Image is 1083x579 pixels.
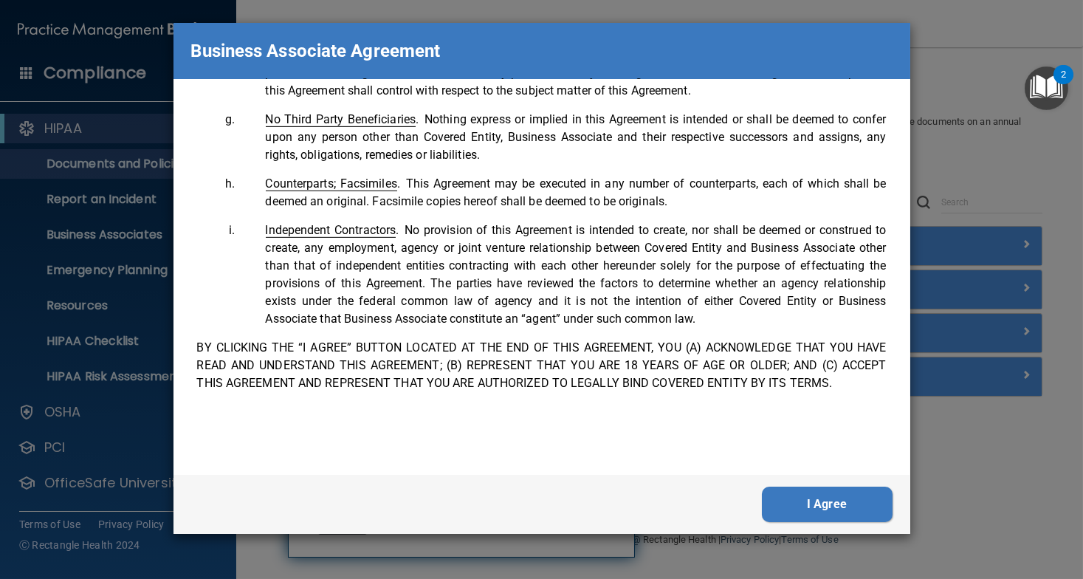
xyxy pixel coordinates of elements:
p: Business Associate Agreement [191,35,441,67]
button: I Agree [762,487,893,522]
p: BY CLICKING THE “I AGREE” BUTTON LOCATED AT THE END OF THIS AGREEMENT, YOU (A) ACKNOWLEDGE THAT Y... [197,339,887,392]
span: . [266,223,399,237]
li: No provision of this Agreement is intended to create, nor shall be deemed or construed to create,... [238,222,887,328]
button: Open Resource Center, 2 new notifications [1025,66,1068,110]
li: Nothing express or implied in this Agreement is intended or shall be deemed to confer upon any pe... [238,111,887,164]
span: . [266,177,400,191]
span: . [266,112,419,126]
li: This Agreement may be executed in any number of counterparts, each of which shall be deemed an or... [238,175,887,210]
div: 2 [1061,75,1066,94]
span: Independent Contractors [266,223,396,238]
span: No Third Party Beneficiaries [266,112,416,127]
span: Counterparts; Facsimiles [266,177,397,191]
